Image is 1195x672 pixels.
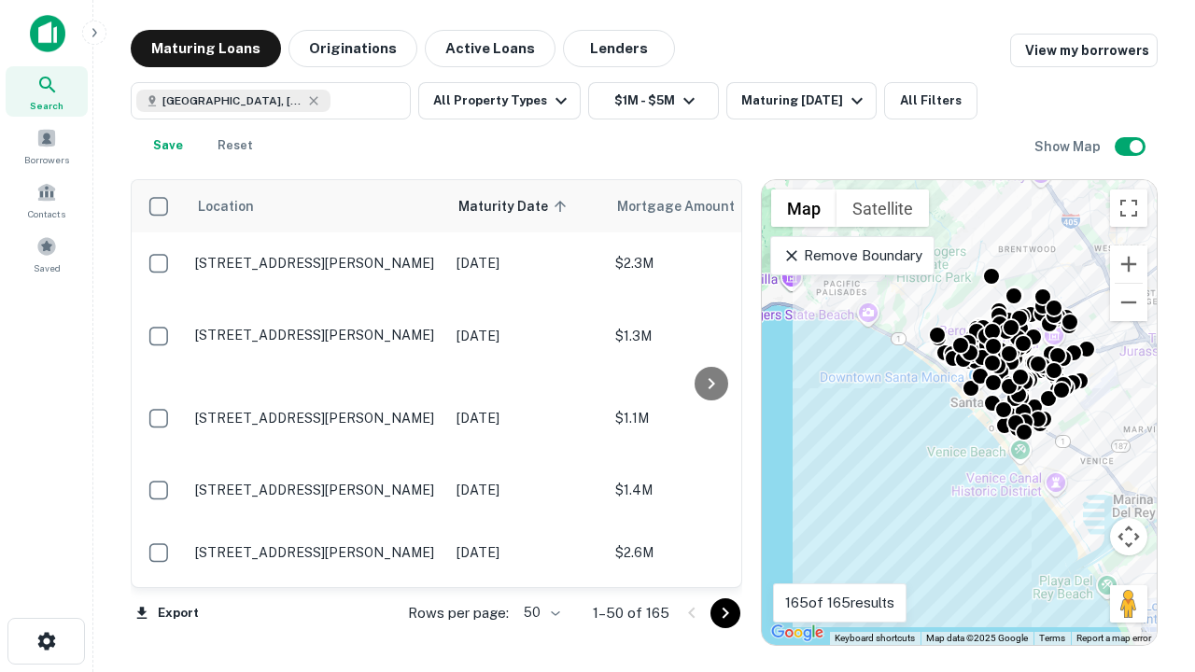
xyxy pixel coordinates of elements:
p: [STREET_ADDRESS][PERSON_NAME] [195,410,438,427]
a: Terms [1039,633,1065,643]
button: Save your search to get updates of matches that match your search criteria. [138,127,198,164]
button: Reset [205,127,265,164]
a: Saved [6,229,88,279]
span: Borrowers [24,152,69,167]
button: Show street map [771,189,836,227]
p: [STREET_ADDRESS][PERSON_NAME] [195,544,438,561]
a: Report a map error [1076,633,1151,643]
button: Originations [288,30,417,67]
button: Lenders [563,30,675,67]
th: Mortgage Amount [606,180,811,232]
span: Search [30,98,63,113]
p: [DATE] [457,480,597,500]
a: Search [6,66,88,117]
span: Saved [34,260,61,275]
p: 165 of 165 results [785,592,894,614]
span: Maturity Date [458,195,572,217]
a: Contacts [6,175,88,225]
p: Rows per page: [408,602,509,624]
img: capitalize-icon.png [30,15,65,52]
button: Show satellite imagery [836,189,929,227]
button: Active Loans [425,30,555,67]
p: Remove Boundary [782,245,921,267]
p: [DATE] [457,326,597,346]
button: Export [131,599,204,627]
button: All Property Types [418,82,581,119]
button: Keyboard shortcuts [835,632,915,645]
p: $2.3M [615,253,802,273]
p: $2.6M [615,542,802,563]
div: 50 [516,599,563,626]
button: Maturing Loans [131,30,281,67]
button: Maturing [DATE] [726,82,877,119]
button: Zoom out [1110,284,1147,321]
div: 0 0 [762,180,1157,645]
iframe: Chat Widget [1102,523,1195,612]
a: View my borrowers [1010,34,1158,67]
p: [DATE] [457,408,597,428]
button: $1M - $5M [588,82,719,119]
span: [GEOGRAPHIC_DATA], [GEOGRAPHIC_DATA], [GEOGRAPHIC_DATA] [162,92,302,109]
p: [STREET_ADDRESS][PERSON_NAME] [195,327,438,343]
th: Location [186,180,447,232]
button: Map camera controls [1110,518,1147,555]
div: Maturing [DATE] [741,90,868,112]
span: Mortgage Amount [617,195,759,217]
button: Zoom in [1110,245,1147,283]
p: [DATE] [457,253,597,273]
button: All Filters [884,82,977,119]
span: Map data ©2025 Google [926,633,1028,643]
button: Toggle fullscreen view [1110,189,1147,227]
a: Open this area in Google Maps (opens a new window) [766,621,828,645]
p: [STREET_ADDRESS][PERSON_NAME] [195,482,438,498]
p: $1.4M [615,480,802,500]
p: [STREET_ADDRESS][PERSON_NAME] [195,255,438,272]
p: [DATE] [457,542,597,563]
span: Contacts [28,206,65,221]
button: Go to next page [710,598,740,628]
img: Google [766,621,828,645]
span: Location [197,195,254,217]
th: Maturity Date [447,180,606,232]
h6: Show Map [1034,136,1104,157]
p: $1.1M [615,408,802,428]
p: $1.3M [615,326,802,346]
p: 1–50 of 165 [593,602,669,624]
a: Borrowers [6,120,88,171]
